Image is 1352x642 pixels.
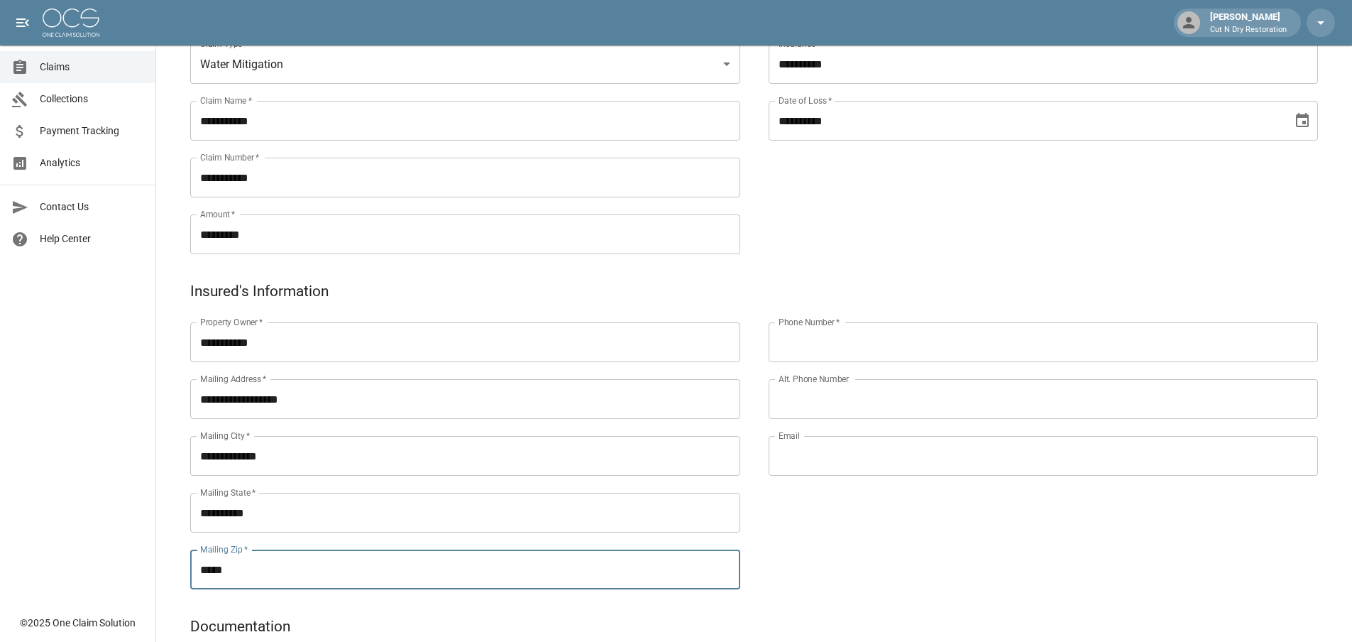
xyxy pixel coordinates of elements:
span: Contact Us [40,200,144,214]
label: Property Owner [200,316,263,328]
p: Cut N Dry Restoration [1210,24,1287,36]
span: Collections [40,92,144,107]
label: Mailing State [200,486,255,499]
label: Alt. Phone Number [779,373,849,385]
label: Claim Number [200,151,259,163]
label: Mailing Address [200,373,266,385]
label: Email [779,430,800,442]
div: © 2025 One Claim Solution [20,616,136,630]
span: Help Center [40,232,144,246]
button: Choose date, selected date is Aug 19, 2025 [1288,107,1317,135]
div: Water Mitigation [190,44,740,84]
label: Amount [200,208,236,220]
label: Mailing City [200,430,251,442]
label: Mailing Zip [200,543,248,555]
span: Claims [40,60,144,75]
span: Analytics [40,156,144,170]
label: Claim Name [200,94,252,107]
span: Payment Tracking [40,124,144,138]
div: [PERSON_NAME] [1204,10,1292,36]
label: Phone Number [779,316,840,328]
img: ocs-logo-white-transparent.png [43,9,99,37]
button: open drawer [9,9,37,37]
label: Date of Loss [779,94,832,107]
